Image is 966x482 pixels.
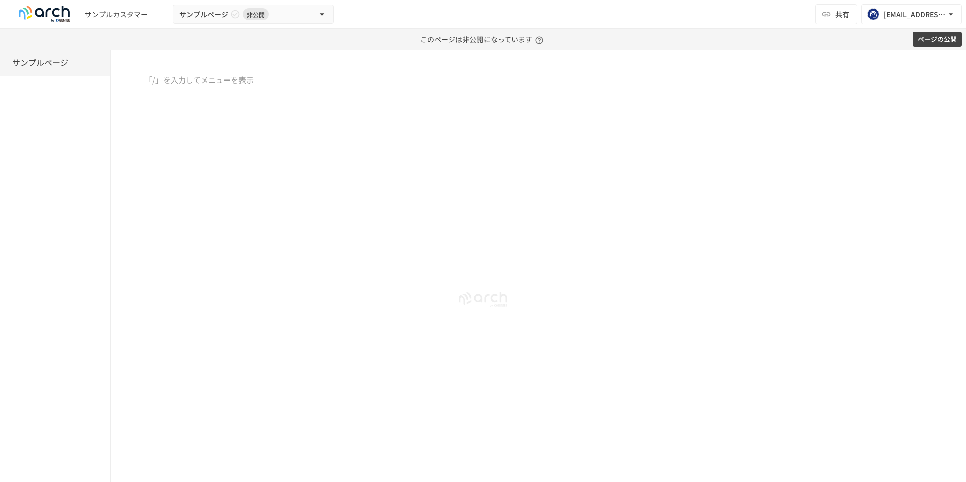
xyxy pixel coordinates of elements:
p: このページは非公開になっています [420,29,546,50]
button: [EMAIL_ADDRESS][DOMAIN_NAME] [861,4,962,24]
h6: サンプルページ [12,56,68,69]
img: logo-default@2x-9cf2c760.svg [12,6,76,22]
button: 共有 [815,4,857,24]
span: 共有 [835,9,849,20]
div: サンプルカスタマー [85,9,148,20]
span: サンプルページ [179,8,228,21]
button: サンプルページ非公開 [173,5,334,24]
button: ページの公開 [913,32,962,47]
div: [EMAIL_ADDRESS][DOMAIN_NAME] [883,8,946,21]
span: 非公開 [243,9,269,20]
